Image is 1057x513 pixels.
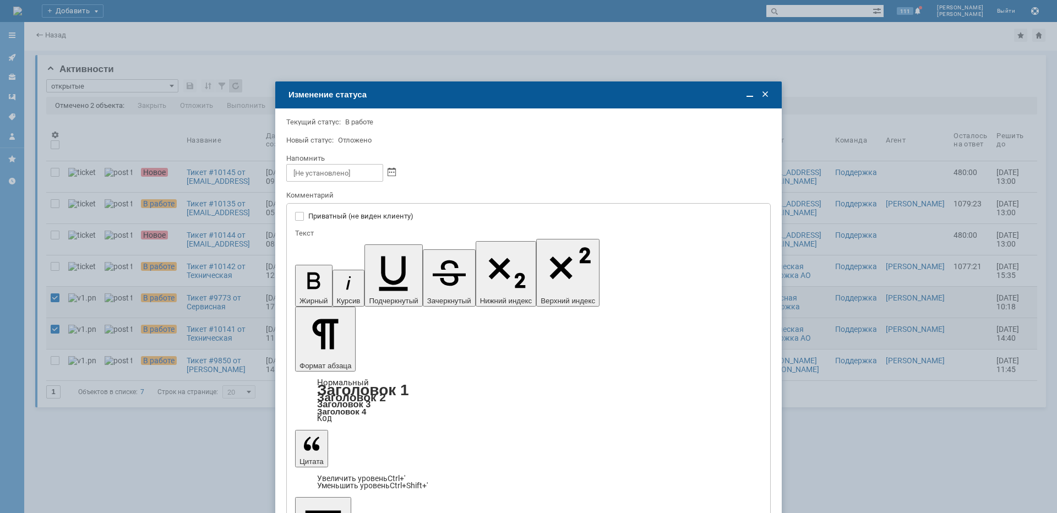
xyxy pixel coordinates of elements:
button: Цитата [295,430,328,467]
a: Код [317,413,332,423]
span: Формат абзаца [299,362,351,370]
div: Формат абзаца [295,379,762,422]
div: Напомнить [286,155,769,162]
span: Верхний индекс [541,297,595,305]
div: Комментарий [286,190,769,201]
button: Подчеркнутый [364,244,422,307]
div: Изменение статуса [288,90,771,100]
a: Increase [317,474,405,483]
button: Зачеркнутый [423,249,476,307]
span: Нижний индекс [480,297,532,305]
span: Отложено [338,136,372,144]
span: Курсив [337,297,361,305]
a: Заголовок 2 [317,391,386,403]
label: Новый статус: [286,136,334,144]
button: Верхний индекс [536,239,600,307]
span: Подчеркнутый [369,297,418,305]
span: Закрыть [760,89,771,100]
div: Цитата [295,475,762,489]
button: Нижний индекс [476,241,537,307]
a: Заголовок 3 [317,399,371,409]
span: Ctrl+' [388,474,405,483]
span: Жирный [299,297,328,305]
label: Текущий статус: [286,118,341,126]
input: [Не установлено] [286,164,383,182]
a: Decrease [317,481,428,490]
span: Свернуть (Ctrl + M) [744,89,755,100]
button: Курсив [333,270,365,307]
a: Заголовок 4 [317,407,366,416]
a: Заголовок 1 [317,381,409,399]
div: Текст [295,230,760,237]
label: Приватный (не виден клиенту) [308,212,760,221]
span: В работе [345,118,373,126]
span: Ctrl+Shift+' [390,481,428,490]
button: Жирный [295,265,333,307]
span: Цитата [299,457,324,466]
button: Формат абзаца [295,307,356,372]
a: Нормальный [317,378,369,388]
span: Зачеркнутый [427,297,471,305]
